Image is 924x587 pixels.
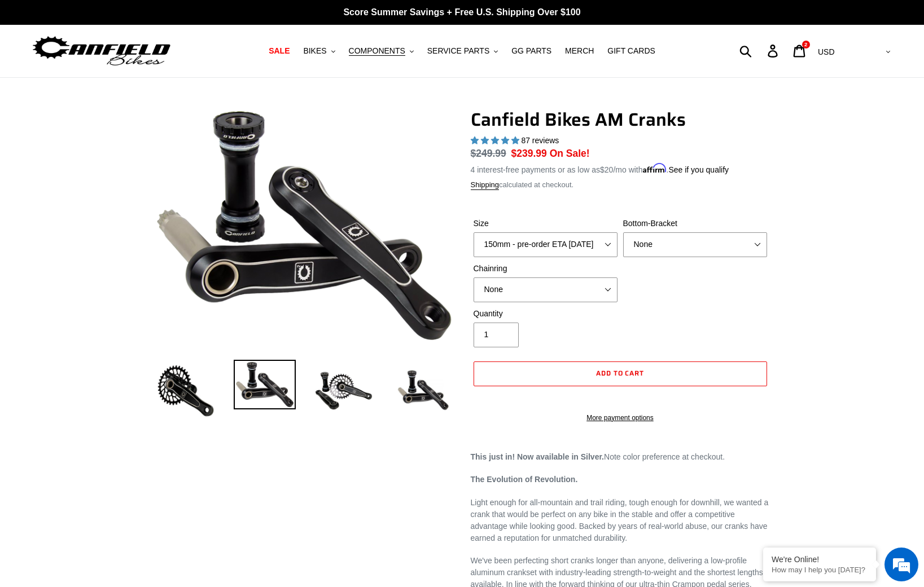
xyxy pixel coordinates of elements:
[392,360,454,422] img: Load image into Gallery viewer, CANFIELD-AM_DH-CRANKS
[550,146,590,161] span: On Sale!
[607,46,655,56] span: GIFT CARDS
[155,360,217,422] img: Load image into Gallery viewer, Canfield Bikes AM Cranks
[643,164,667,173] span: Affirm
[474,263,618,275] label: Chainring
[474,308,618,320] label: Quantity
[297,43,340,59] button: BIKES
[602,43,661,59] a: GIFT CARDS
[506,43,557,59] a: GG PARTS
[471,161,729,176] p: 4 interest-free payments or as low as /mo with .
[565,46,594,56] span: MERCH
[772,566,868,574] p: How may I help you today?
[668,165,729,174] a: See if you qualify - Learn more about Affirm Financing (opens in modal)
[804,42,807,47] span: 2
[596,368,645,378] span: Add to cart
[471,179,770,191] div: calculated at checkout.
[349,46,405,56] span: COMPONENTS
[511,148,547,159] span: $239.99
[427,46,489,56] span: SERVICE PARTS
[474,413,767,423] a: More payment options
[474,361,767,386] button: Add to cart
[303,46,326,56] span: BIKES
[772,555,868,564] div: We're Online!
[471,451,770,463] p: Note color preference at checkout.
[471,109,770,130] h1: Canfield Bikes AM Cranks
[511,46,551,56] span: GG PARTS
[746,38,774,63] input: Search
[422,43,503,59] button: SERVICE PARTS
[471,148,506,159] s: $249.99
[343,43,419,59] button: COMPONENTS
[471,475,578,484] strong: The Evolution of Revolution.
[559,43,599,59] a: MERCH
[234,360,296,409] img: Load image into Gallery viewer, Canfield Cranks
[787,39,813,63] a: 2
[471,497,770,544] p: Light enough for all-mountain and trail riding, tough enough for downhill, we wanted a crank that...
[263,43,295,59] a: SALE
[471,452,605,461] strong: This just in! Now available in Silver.
[521,136,559,145] span: 87 reviews
[471,136,522,145] span: 4.97 stars
[313,360,375,422] img: Load image into Gallery viewer, Canfield Bikes AM Cranks
[471,180,500,190] a: Shipping
[269,46,290,56] span: SALE
[474,218,618,229] label: Size
[623,218,767,229] label: Bottom-Bracket
[600,165,613,174] span: $20
[31,33,172,69] img: Canfield Bikes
